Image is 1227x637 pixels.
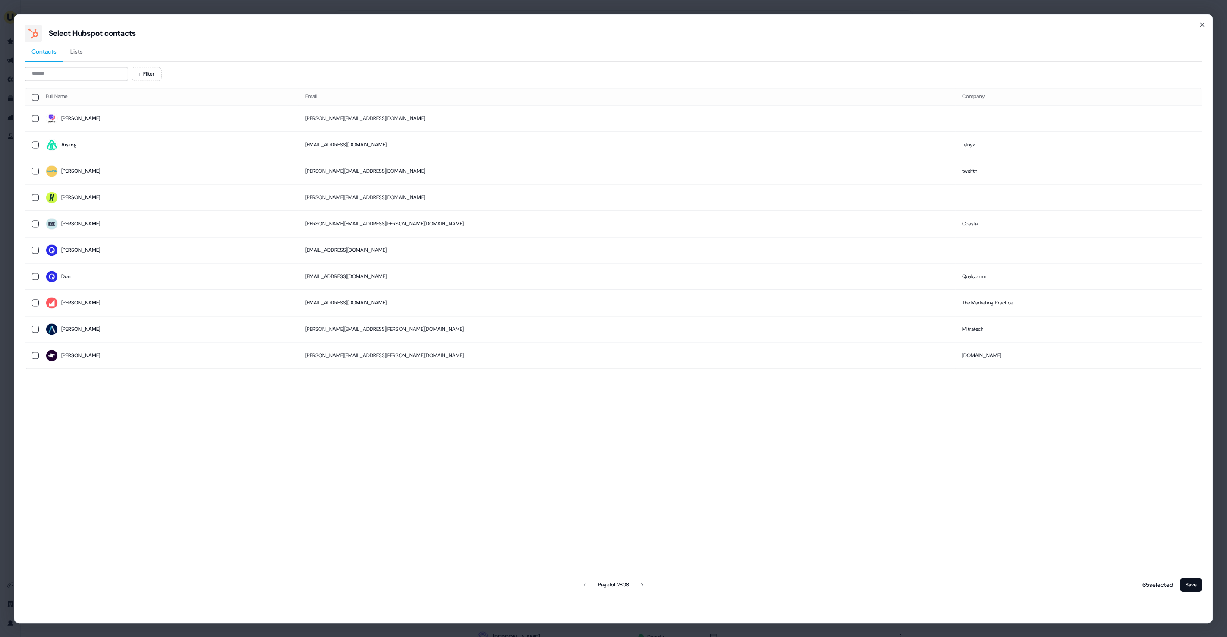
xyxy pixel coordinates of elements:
td: [EMAIL_ADDRESS][DOMAIN_NAME] [299,237,956,263]
button: Filter [132,67,162,81]
td: Coastal [956,211,1202,237]
div: Aisling [61,141,77,149]
div: [PERSON_NAME] [61,114,100,123]
div: [PERSON_NAME] [61,246,100,255]
th: Full Name [39,88,299,105]
div: [PERSON_NAME] [61,325,100,334]
button: Save [1180,578,1202,592]
td: [PERSON_NAME][EMAIL_ADDRESS][DOMAIN_NAME] [299,184,956,211]
td: [DOMAIN_NAME] [956,342,1202,369]
td: telnyx [956,132,1202,158]
td: [EMAIL_ADDRESS][DOMAIN_NAME] [299,263,956,290]
th: Email [299,88,956,105]
div: [PERSON_NAME] [61,352,100,360]
th: Company [956,88,1202,105]
p: 65 selected [1139,580,1173,589]
td: [EMAIL_ADDRESS][DOMAIN_NAME] [299,132,956,158]
td: Mitratech [956,316,1202,342]
span: Contacts [31,47,57,56]
td: [PERSON_NAME][EMAIL_ADDRESS][DOMAIN_NAME] [299,105,956,132]
td: [PERSON_NAME][EMAIL_ADDRESS][PERSON_NAME][DOMAIN_NAME] [299,211,956,237]
td: [PERSON_NAME][EMAIL_ADDRESS][PERSON_NAME][DOMAIN_NAME] [299,342,956,369]
td: [PERSON_NAME][EMAIL_ADDRESS][PERSON_NAME][DOMAIN_NAME] [299,316,956,342]
td: Qualcomm [956,263,1202,290]
td: twelfth [956,158,1202,184]
td: The Marketing Practice [956,290,1202,316]
div: [PERSON_NAME] [61,299,100,307]
td: [EMAIL_ADDRESS][DOMAIN_NAME] [299,290,956,316]
div: Select Hubspot contacts [49,28,136,38]
span: Lists [70,47,83,56]
td: [PERSON_NAME][EMAIL_ADDRESS][DOMAIN_NAME] [299,158,956,184]
div: [PERSON_NAME] [61,167,100,176]
div: Don [61,273,71,281]
div: [PERSON_NAME] [61,220,100,228]
div: [PERSON_NAME] [61,193,100,202]
div: Page 1 of 2808 [598,580,629,589]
